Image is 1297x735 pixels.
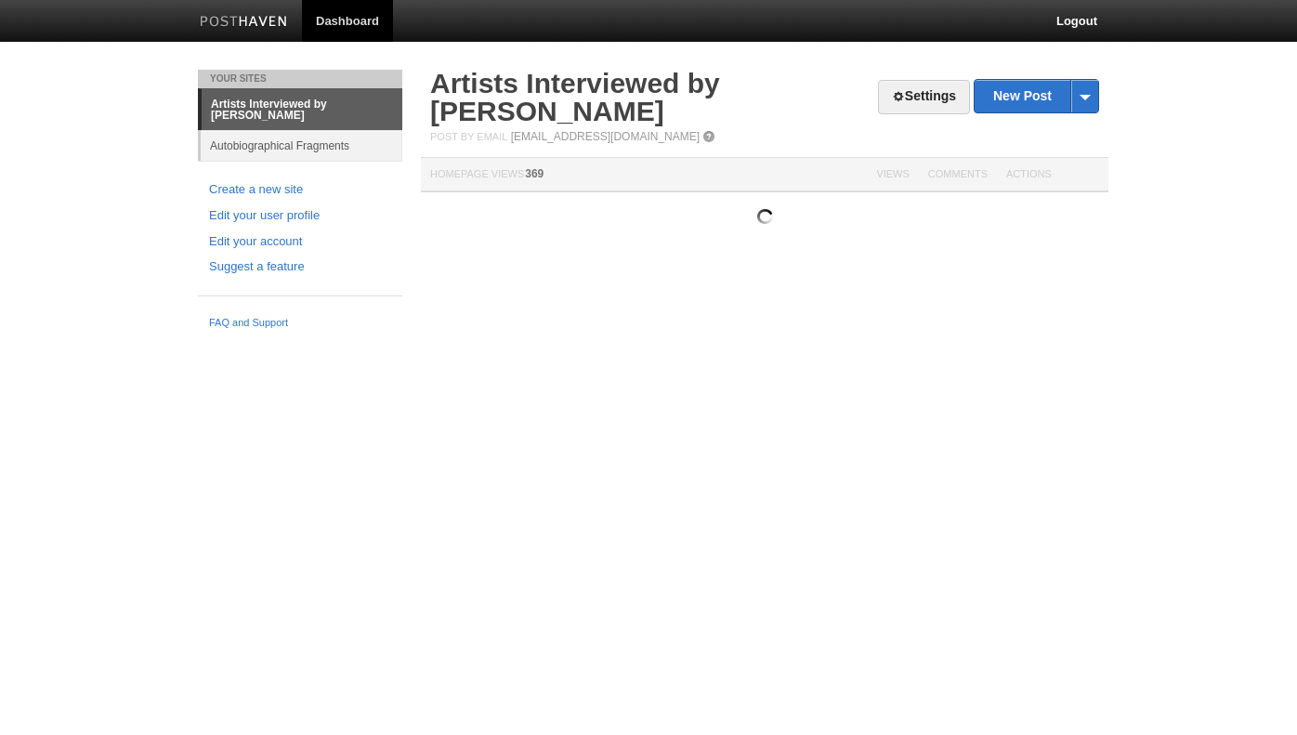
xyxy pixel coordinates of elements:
[200,16,288,30] img: Posthaven-bar
[198,70,402,88] li: Your Sites
[209,257,391,277] a: Suggest a feature
[975,80,1098,112] a: New Post
[757,209,773,224] img: loading.gif
[525,167,544,180] span: 369
[209,206,391,226] a: Edit your user profile
[997,158,1108,192] th: Actions
[209,180,391,200] a: Create a new site
[201,130,402,161] a: Autobiographical Fragments
[421,158,867,192] th: Homepage Views
[511,130,700,143] a: [EMAIL_ADDRESS][DOMAIN_NAME]
[430,131,507,142] span: Post by Email
[209,315,391,332] a: FAQ and Support
[202,89,402,130] a: Artists Interviewed by [PERSON_NAME]
[209,232,391,252] a: Edit your account
[919,158,997,192] th: Comments
[430,68,720,126] a: Artists Interviewed by [PERSON_NAME]
[878,80,970,114] a: Settings
[867,158,918,192] th: Views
